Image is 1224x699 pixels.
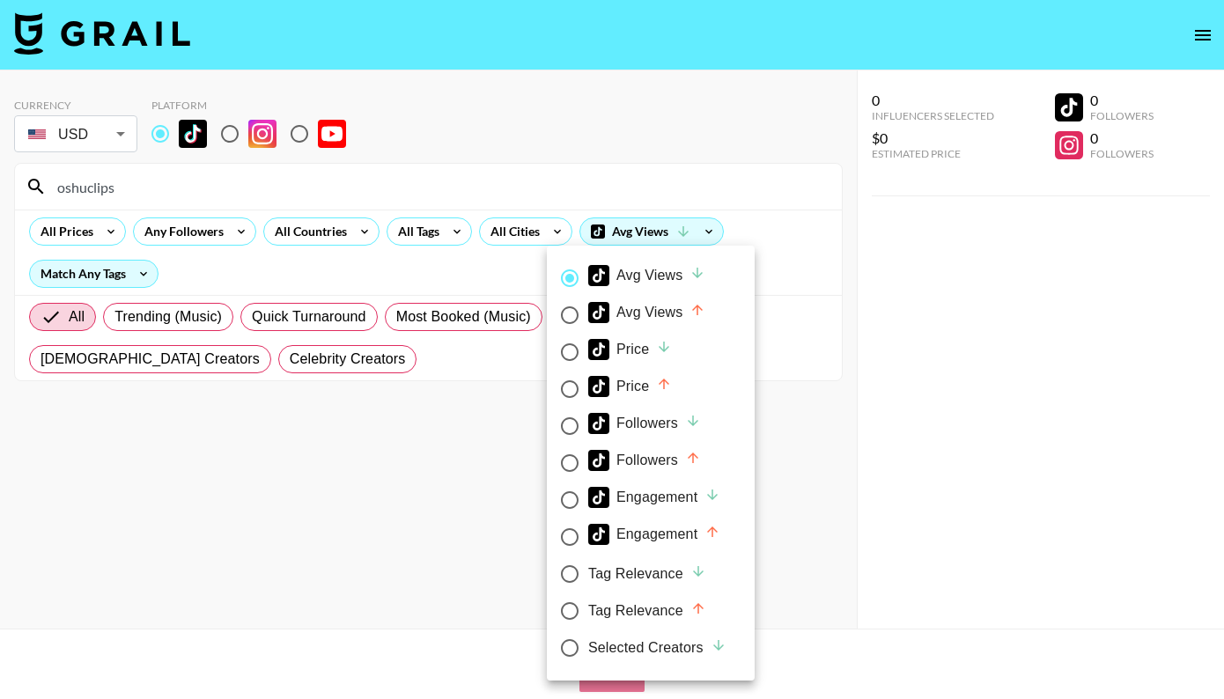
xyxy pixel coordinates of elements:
[588,376,672,397] div: Price
[1136,611,1203,678] iframe: Drift Widget Chat Controller
[588,302,705,323] div: Avg Views
[588,600,706,622] div: Tag Relevance
[588,413,701,434] div: Followers
[588,563,706,585] div: Tag Relevance
[588,524,720,545] div: Engagement
[588,339,672,360] div: Price
[588,487,720,508] div: Engagement
[588,450,701,471] div: Followers
[588,637,726,659] div: Selected Creators
[588,265,705,286] div: Avg Views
